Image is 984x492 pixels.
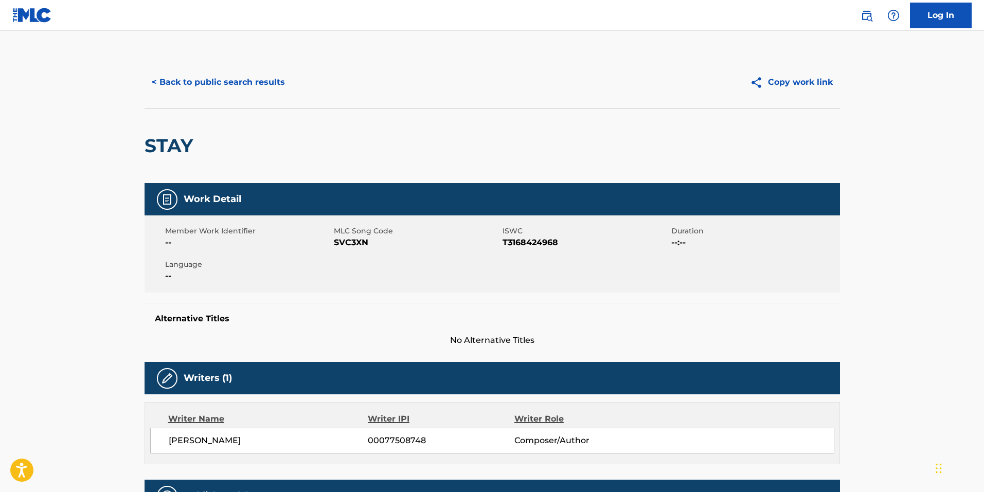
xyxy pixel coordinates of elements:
iframe: Chat Widget [933,443,984,492]
img: MLC Logo [12,8,52,23]
img: help [887,9,900,22]
div: Help [883,5,904,26]
span: No Alternative Titles [145,334,840,347]
span: Composer/Author [514,434,648,447]
img: Work Detail [161,193,173,206]
button: < Back to public search results [145,69,292,95]
div: Writer Role [514,413,648,425]
span: Language [165,259,331,270]
h2: STAY [145,134,198,157]
span: --:-- [671,236,837,249]
img: search [861,9,873,22]
h5: Alternative Titles [155,314,830,324]
img: Copy work link [750,76,768,89]
span: SVC3XN [334,236,500,249]
span: 00077508748 [368,434,514,447]
h5: Writers (1) [184,372,232,384]
span: T3168424968 [503,236,669,249]
span: Duration [671,226,837,236]
a: Public Search [856,5,877,26]
span: ISWC [503,226,669,236]
span: -- [165,270,331,282]
a: Log In [910,3,972,28]
div: Drag [936,453,942,484]
span: Member Work Identifier [165,226,331,236]
span: [PERSON_NAME] [169,434,368,447]
h5: Work Detail [184,193,241,205]
span: MLC Song Code [334,226,500,236]
span: -- [165,236,331,249]
button: Copy work link [743,69,840,95]
div: Writer IPI [368,413,514,425]
div: Writer Name [168,413,368,425]
img: Writers [161,372,173,385]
